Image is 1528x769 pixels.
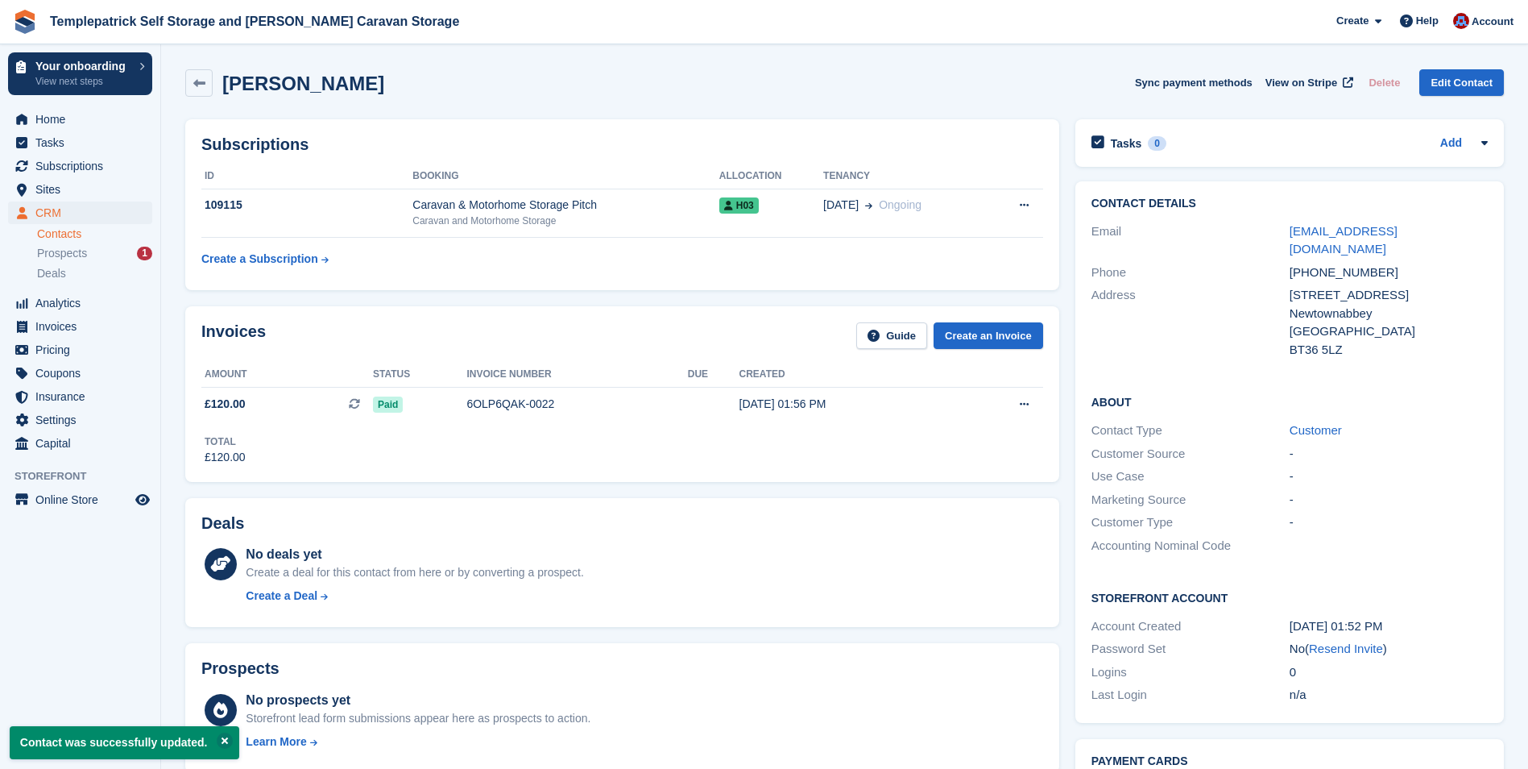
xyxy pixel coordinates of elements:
[35,292,132,314] span: Analytics
[35,362,132,384] span: Coupons
[201,251,318,268] div: Create a Subscription
[466,362,687,388] th: Invoice number
[1091,686,1290,705] div: Last Login
[823,197,859,214] span: [DATE]
[1290,264,1488,282] div: [PHONE_NUMBER]
[35,339,132,361] span: Pricing
[466,396,687,413] div: 6OLP6QAK-0022
[37,266,66,281] span: Deals
[35,409,132,431] span: Settings
[8,108,152,131] a: menu
[1148,136,1166,151] div: 0
[8,432,152,455] a: menu
[1336,13,1369,29] span: Create
[373,362,466,388] th: Status
[205,396,246,413] span: £120.00
[37,246,87,261] span: Prospects
[246,691,590,710] div: No prospects yet
[412,197,718,214] div: Caravan & Motorhome Storage Pitch
[688,362,739,388] th: Due
[1091,589,1488,605] h2: Storefront Account
[1091,663,1290,682] div: Logins
[1091,537,1290,555] div: Accounting Nominal Code
[13,10,37,34] img: stora-icon-8386f47178a22dfd0bd8f6a31ec36ba5ce8667c1dd55bd0f319d3a0aa187defe.svg
[10,726,239,759] p: Contact was successfully updated.
[8,385,152,408] a: menu
[1265,75,1337,91] span: View on Stripe
[8,131,152,154] a: menu
[35,385,132,408] span: Insurance
[1290,468,1488,486] div: -
[373,397,403,413] span: Paid
[246,564,583,581] div: Create a deal for this contact from here or by converting a prospect.
[8,292,152,314] a: menu
[8,339,152,361] a: menu
[201,197,412,214] div: 109115
[35,315,132,338] span: Invoices
[1091,445,1290,463] div: Customer Source
[35,108,132,131] span: Home
[222,73,384,94] h2: [PERSON_NAME]
[205,434,246,449] div: Total
[1091,513,1290,532] div: Customer Type
[8,409,152,431] a: menu
[1290,423,1342,437] a: Customer
[201,659,280,678] h2: Prospects
[8,362,152,384] a: menu
[201,244,329,274] a: Create a Subscription
[43,8,466,35] a: Templepatrick Self Storage and [PERSON_NAME] Caravan Storage
[35,202,132,224] span: CRM
[246,588,583,605] a: Create a Deal
[35,488,132,511] span: Online Store
[823,164,987,189] th: Tenancy
[1091,422,1290,440] div: Contact Type
[412,164,718,189] th: Booking
[37,227,152,242] a: Contacts
[1091,755,1488,768] h2: Payment cards
[1091,286,1290,359] div: Address
[1290,617,1488,636] div: [DATE] 01:52 PM
[1091,617,1290,636] div: Account Created
[1419,69,1504,96] a: Edit Contact
[8,202,152,224] a: menu
[37,245,152,262] a: Prospects 1
[246,734,590,750] a: Learn More
[201,135,1043,154] h2: Subscriptions
[8,155,152,177] a: menu
[879,198,921,211] span: Ongoing
[739,362,959,388] th: Created
[1290,513,1488,532] div: -
[934,322,1043,349] a: Create an Invoice
[8,488,152,511] a: menu
[8,315,152,338] a: menu
[719,164,823,189] th: Allocation
[35,432,132,455] span: Capital
[1440,135,1462,153] a: Add
[1091,491,1290,509] div: Marketing Source
[201,514,244,533] h2: Deals
[246,734,306,750] div: Learn More
[8,178,152,201] a: menu
[1259,69,1356,96] a: View on Stripe
[137,247,152,260] div: 1
[205,449,246,466] div: £120.00
[35,155,132,177] span: Subscriptions
[14,468,160,484] span: Storefront
[1416,13,1439,29] span: Help
[1091,222,1290,259] div: Email
[37,265,152,282] a: Deals
[1290,640,1488,659] div: No
[412,214,718,228] div: Caravan and Motorhome Storage
[201,322,266,349] h2: Invoices
[1305,642,1387,655] span: ( )
[1290,663,1488,682] div: 0
[1111,136,1142,151] h2: Tasks
[719,197,759,214] span: H03
[856,322,927,349] a: Guide
[1290,322,1488,341] div: [GEOGRAPHIC_DATA]
[35,60,131,72] p: Your onboarding
[1309,642,1383,655] a: Resend Invite
[1091,393,1488,409] h2: About
[8,52,152,95] a: Your onboarding View next steps
[1290,445,1488,463] div: -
